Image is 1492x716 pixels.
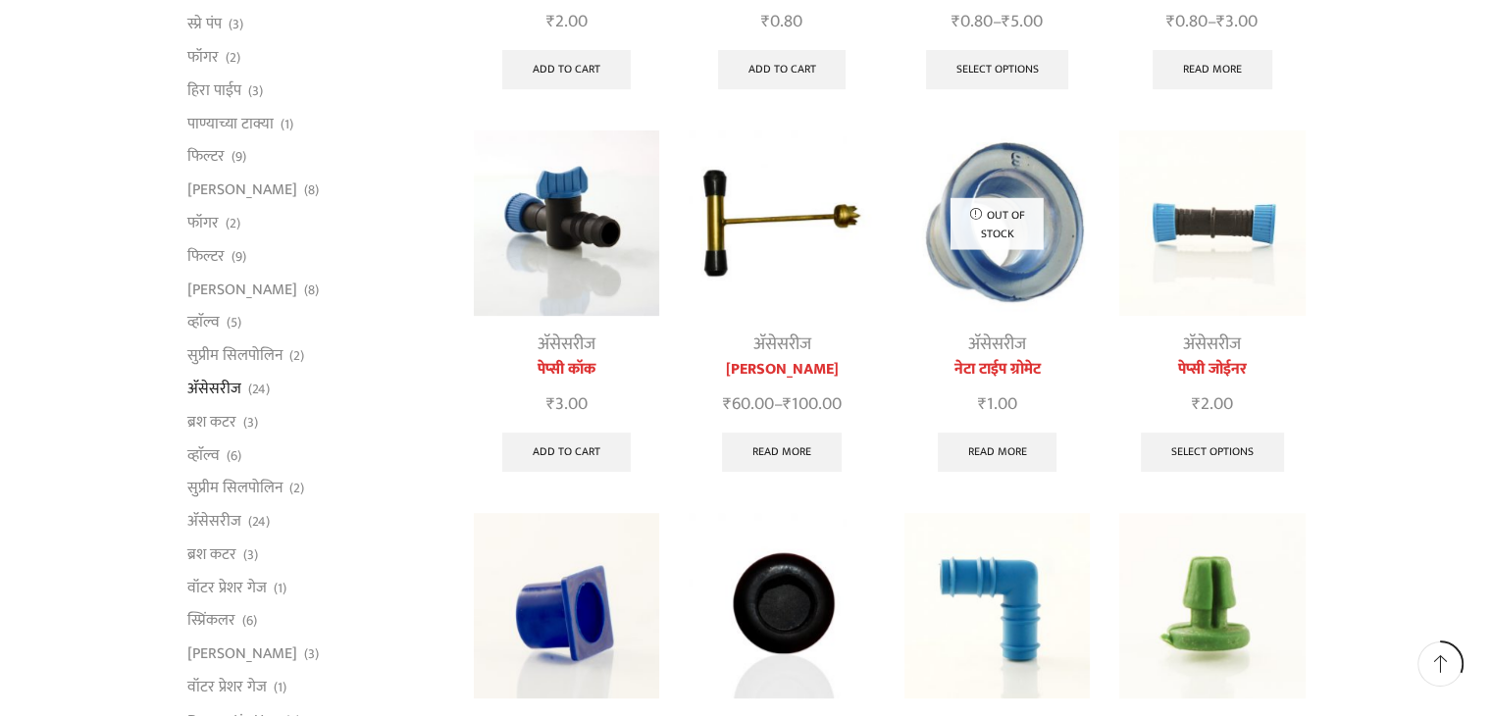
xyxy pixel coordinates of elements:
span: ₹ [546,7,555,36]
a: व्हाॅल्व [187,306,220,339]
img: मिनी ड्रीपर [1119,513,1305,698]
span: ₹ [1002,7,1010,36]
span: (5) [227,313,241,332]
a: फॉगर [187,41,219,75]
span: (3) [248,81,263,101]
a: पेप्सी जोईनर [1119,358,1305,382]
span: (8) [304,180,319,200]
bdi: 1.00 [977,389,1016,419]
span: (3) [243,545,258,565]
a: Select options for “पेप्सी जोईनर” [1141,433,1284,472]
span: (2) [289,346,304,366]
a: Add to cart: “हिरा टेक-अप” [718,50,847,89]
a: पेप्सी कॉक [474,358,659,382]
span: ₹ [723,389,732,419]
a: [PERSON_NAME] [689,358,874,382]
a: फिल्टर [187,239,225,273]
span: – [689,391,874,418]
a: अ‍ॅसेसरीज [187,505,241,538]
a: Add to cart: “पेप्सी कॉक” [502,433,631,472]
span: (24) [248,380,270,399]
a: [PERSON_NAME] [187,174,297,207]
img: पेप्सी लॉक [474,513,659,698]
span: (6) [227,446,241,466]
bdi: 0.80 [1166,7,1208,36]
span: (1) [281,115,293,134]
bdi: 2.00 [1192,389,1233,419]
a: ब्रश कटर [187,405,236,438]
bdi: 60.00 [723,389,774,419]
a: स्प्रिंकलर [187,604,235,638]
a: हिरा पाईप [187,74,241,107]
img: Heera Lateral Closed Grommets [689,513,874,698]
span: (2) [226,214,240,233]
bdi: 3.00 [1216,7,1258,36]
a: पाण्याच्या टाक्या [187,107,274,140]
a: अ‍ॅसेसरीज [968,330,1026,359]
span: – [1119,9,1305,35]
span: (1) [274,678,286,697]
span: (8) [304,281,319,300]
img: पेप्सी कॉक [474,130,659,316]
a: अ‍ॅसेसरीज [538,330,595,359]
span: ₹ [783,389,792,419]
bdi: 100.00 [783,389,842,419]
span: ₹ [761,7,770,36]
a: Select options for “हिरा ड्रिल” [722,433,842,472]
a: स्प्रे पंप [187,8,222,41]
a: सुप्रीम सिलपोलिन [187,472,283,505]
span: – [904,9,1090,35]
span: (9) [232,147,246,167]
span: (3) [229,15,243,34]
bdi: 2.00 [546,7,588,36]
span: ₹ [546,389,555,419]
img: पेप्सी जोईनर [1119,130,1305,316]
a: [PERSON_NAME] [187,638,297,671]
bdi: 0.80 [952,7,993,36]
a: [PERSON_NAME] [187,273,297,306]
a: अ‍ॅसेसरीज [187,372,241,405]
bdi: 0.80 [761,7,802,36]
a: अ‍ॅसेसरीज [1183,330,1241,359]
a: सुप्रीम सिलपोलिन [187,339,283,373]
a: वॉटर प्रेशर गेज [187,670,267,703]
img: Heera Drill [689,130,874,316]
span: ₹ [977,389,986,419]
a: Read more about “नेटा टाईप ग्रोमेट” [938,433,1057,472]
a: नेटा टाईप ग्रोमेट [904,358,1090,382]
a: वॉटर प्रेशर गेज [187,571,267,604]
span: ₹ [1216,7,1225,36]
p: Out of stock [951,198,1044,250]
a: Select options for “16 - 12 एम.एम. रिड्युसर जोईनर” [1153,50,1272,89]
a: Add to cart: “जे कॉक” [502,50,631,89]
bdi: 5.00 [1002,7,1043,36]
span: ₹ [1166,7,1175,36]
span: (1) [274,579,286,598]
a: फॉगर [187,207,219,240]
span: ₹ [1192,389,1201,419]
span: (9) [232,247,246,267]
bdi: 3.00 [546,389,588,419]
span: (3) [304,644,319,664]
a: Select options for “हिरा ग्रोमेट” [926,50,1069,89]
a: फिल्टर [187,140,225,174]
span: (2) [289,479,304,498]
span: (6) [242,611,257,631]
a: अ‍ॅसेसरीज [753,330,811,359]
a: ब्रश कटर [187,537,236,571]
img: नेटा टाईप ग्रोमेट [904,130,1090,316]
img: एल्बो [904,513,1090,698]
a: व्हाॅल्व [187,438,220,472]
span: (3) [243,413,258,433]
span: ₹ [952,7,960,36]
span: (24) [248,512,270,532]
span: (2) [226,48,240,68]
